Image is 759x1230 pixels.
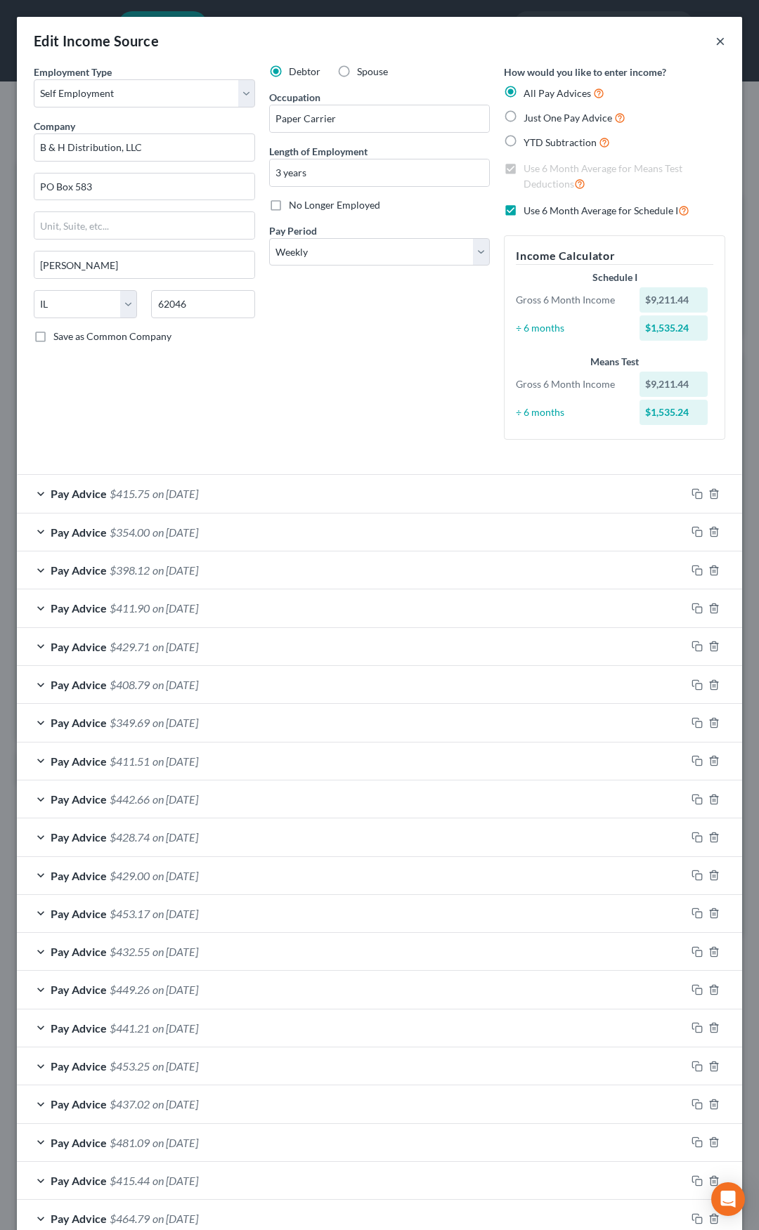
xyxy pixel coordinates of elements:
[153,830,198,844] span: on [DATE]
[110,678,150,691] span: $408.79
[153,1136,198,1149] span: on [DATE]
[51,716,107,729] span: Pay Advice
[270,159,490,186] input: ex: 2 years
[524,204,678,216] span: Use 6 Month Average for Schedule I
[51,830,107,844] span: Pay Advice
[110,869,150,882] span: $429.00
[51,754,107,768] span: Pay Advice
[34,174,254,200] input: Enter address...
[110,601,150,615] span: $411.90
[153,563,198,577] span: on [DATE]
[509,321,632,335] div: ÷ 6 months
[715,32,725,49] button: ×
[153,716,198,729] span: on [DATE]
[516,247,713,265] h5: Income Calculator
[110,1174,150,1187] span: $415.44
[153,525,198,539] span: on [DATE]
[34,212,254,239] input: Unit, Suite, etc...
[51,1059,107,1073] span: Pay Advice
[51,601,107,615] span: Pay Advice
[51,563,107,577] span: Pay Advice
[51,525,107,539] span: Pay Advice
[51,983,107,996] span: Pay Advice
[509,377,632,391] div: Gross 6 Month Income
[269,225,317,237] span: Pay Period
[269,90,320,105] label: Occupation
[153,601,198,615] span: on [DATE]
[153,1021,198,1035] span: on [DATE]
[110,716,150,729] span: $349.69
[51,678,107,691] span: Pay Advice
[110,907,150,920] span: $453.17
[711,1182,745,1216] div: Open Intercom Messenger
[153,1212,198,1225] span: on [DATE]
[110,830,150,844] span: $428.74
[640,287,708,313] div: $9,211.44
[153,869,198,882] span: on [DATE]
[270,105,490,132] input: --
[640,315,708,341] div: $1,535.24
[153,1174,198,1187] span: on [DATE]
[110,792,150,806] span: $442.66
[51,792,107,806] span: Pay Advice
[51,1212,107,1225] span: Pay Advice
[509,405,632,419] div: ÷ 6 months
[153,754,198,768] span: on [DATE]
[269,144,368,159] label: Length of Employment
[110,754,150,768] span: $411.51
[110,640,150,653] span: $429.71
[51,640,107,653] span: Pay Advice
[51,869,107,882] span: Pay Advice
[51,1174,107,1187] span: Pay Advice
[110,945,150,958] span: $432.55
[51,1097,107,1111] span: Pay Advice
[53,330,171,342] span: Save as Common Company
[153,983,198,996] span: on [DATE]
[153,487,198,500] span: on [DATE]
[110,525,150,539] span: $354.00
[289,65,320,77] span: Debtor
[524,136,597,148] span: YTD Subtraction
[640,400,708,425] div: $1,535.24
[153,678,198,691] span: on [DATE]
[289,199,380,211] span: No Longer Employed
[153,945,198,958] span: on [DATE]
[34,66,112,78] span: Employment Type
[151,290,254,318] input: Enter zip...
[110,1059,150,1073] span: $453.25
[34,120,75,132] span: Company
[51,945,107,958] span: Pay Advice
[110,983,150,996] span: $449.26
[504,65,666,79] label: How would you like to enter income?
[153,640,198,653] span: on [DATE]
[34,133,255,162] input: Search company by name...
[110,1021,150,1035] span: $441.21
[51,907,107,920] span: Pay Advice
[524,87,591,99] span: All Pay Advices
[110,1097,150,1111] span: $437.02
[516,270,713,284] div: Schedule I
[34,31,159,51] div: Edit Income Source
[34,251,254,278] input: Enter city...
[524,112,612,124] span: Just One Pay Advice
[110,1136,150,1149] span: $481.09
[153,907,198,920] span: on [DATE]
[516,355,713,369] div: Means Test
[110,563,150,577] span: $398.12
[640,372,708,397] div: $9,211.44
[357,65,388,77] span: Spouse
[509,293,632,307] div: Gross 6 Month Income
[153,1059,198,1073] span: on [DATE]
[110,487,150,500] span: $415.75
[51,487,107,500] span: Pay Advice
[524,162,682,190] span: Use 6 Month Average for Means Test Deductions
[153,1097,198,1111] span: on [DATE]
[51,1021,107,1035] span: Pay Advice
[153,792,198,806] span: on [DATE]
[51,1136,107,1149] span: Pay Advice
[110,1212,150,1225] span: $464.79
